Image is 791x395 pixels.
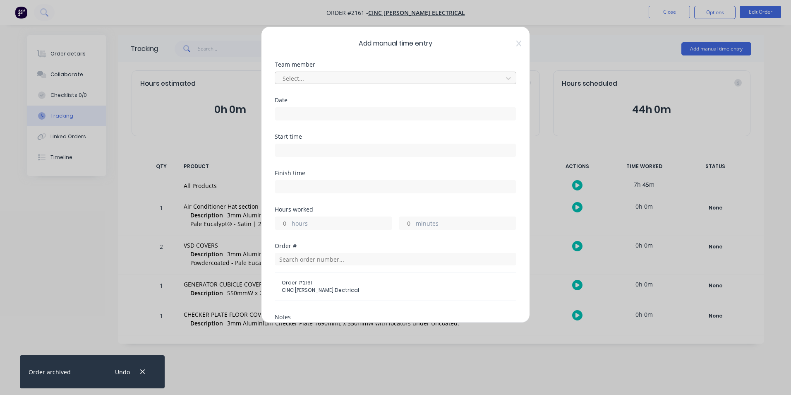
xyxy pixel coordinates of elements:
[282,279,509,287] span: Order # 2161
[29,368,71,376] div: Order archived
[275,253,516,265] input: Search order number...
[282,287,509,294] span: CINC [PERSON_NAME] Electrical
[275,134,516,140] div: Start time
[275,243,516,249] div: Order #
[416,219,516,229] label: minutes
[275,314,516,320] div: Notes
[275,97,516,103] div: Date
[275,39,516,48] span: Add manual time entry
[275,62,516,67] div: Team member
[275,170,516,176] div: Finish time
[110,366,134,378] button: Undo
[292,219,392,229] label: hours
[275,207,516,212] div: Hours worked
[399,217,414,229] input: 0
[275,217,290,229] input: 0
